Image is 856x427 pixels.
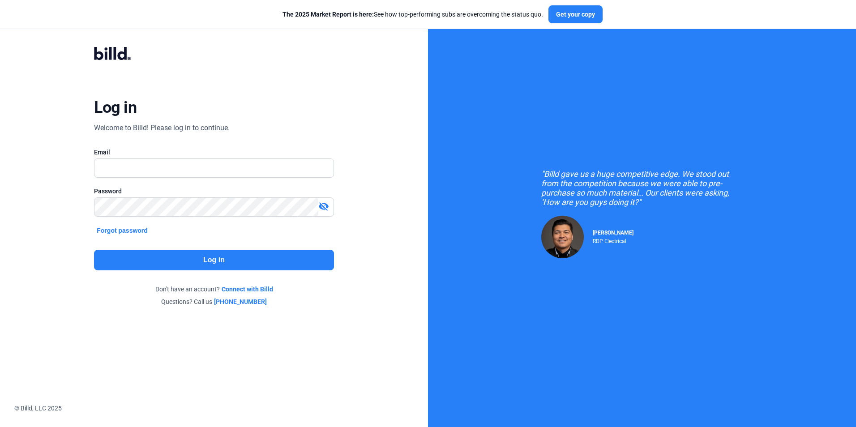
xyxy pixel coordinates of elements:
a: [PHONE_NUMBER] [214,297,267,306]
div: Log in [94,98,137,117]
div: "Billd gave us a huge competitive edge. We stood out from the competition because we were able to... [541,169,743,207]
div: Welcome to Billd! Please log in to continue. [94,123,230,133]
span: [PERSON_NAME] [593,230,633,236]
button: Forgot password [94,226,150,235]
button: Get your copy [548,5,603,23]
div: Password [94,187,334,196]
div: See how top-performing subs are overcoming the status quo. [282,10,543,19]
div: Questions? Call us [94,297,334,306]
img: Raul Pacheco [541,216,584,258]
div: Email [94,148,334,157]
a: Connect with Billd [222,285,273,294]
div: RDP Electrical [593,236,633,244]
span: The 2025 Market Report is here: [282,11,374,18]
mat-icon: visibility_off [318,201,329,212]
div: Don't have an account? [94,285,334,294]
button: Log in [94,250,334,270]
